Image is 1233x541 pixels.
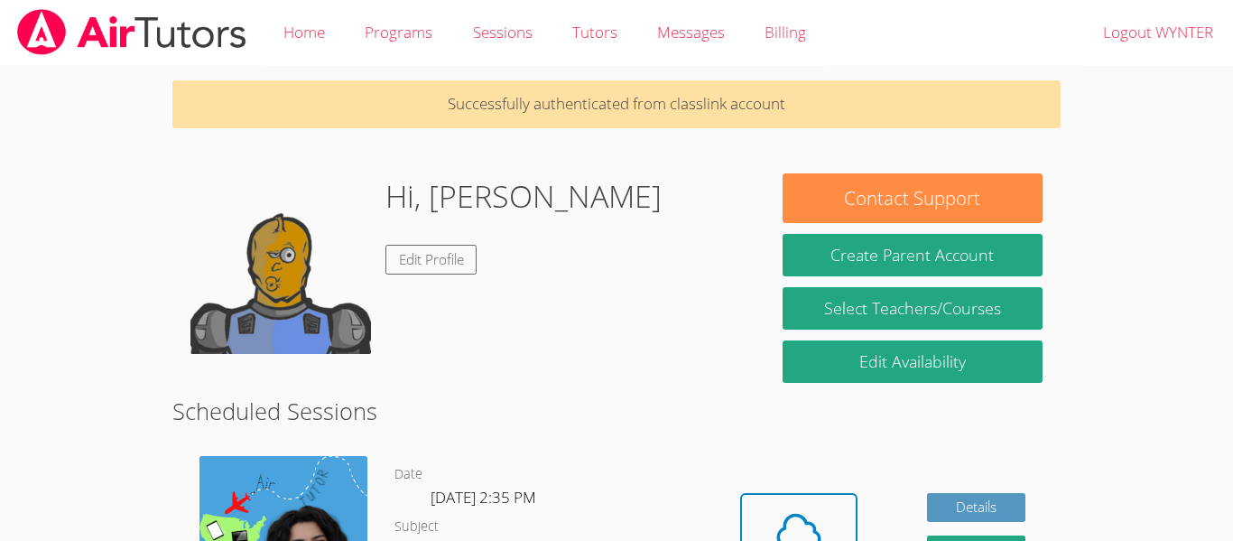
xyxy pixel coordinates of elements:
button: Contact Support [783,173,1043,223]
a: Edit Profile [385,245,477,275]
h2: Scheduled Sessions [172,394,1061,428]
dt: Date [394,463,422,486]
h1: Hi, [PERSON_NAME] [385,173,662,219]
a: Select Teachers/Courses [783,287,1043,330]
a: Details [927,493,1026,523]
img: default.png [190,173,371,354]
button: Create Parent Account [783,234,1043,276]
dt: Subject [394,516,439,538]
img: airtutors_banner-c4298cdbf04f3fff15de1276eac7730deb9818008684d7c2e4769d2f7ddbe033.png [15,9,248,55]
span: [DATE] 2:35 PM [431,487,536,508]
p: Successfully authenticated from classlink account [172,80,1061,128]
a: Edit Availability [783,340,1043,383]
span: Messages [657,22,725,42]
